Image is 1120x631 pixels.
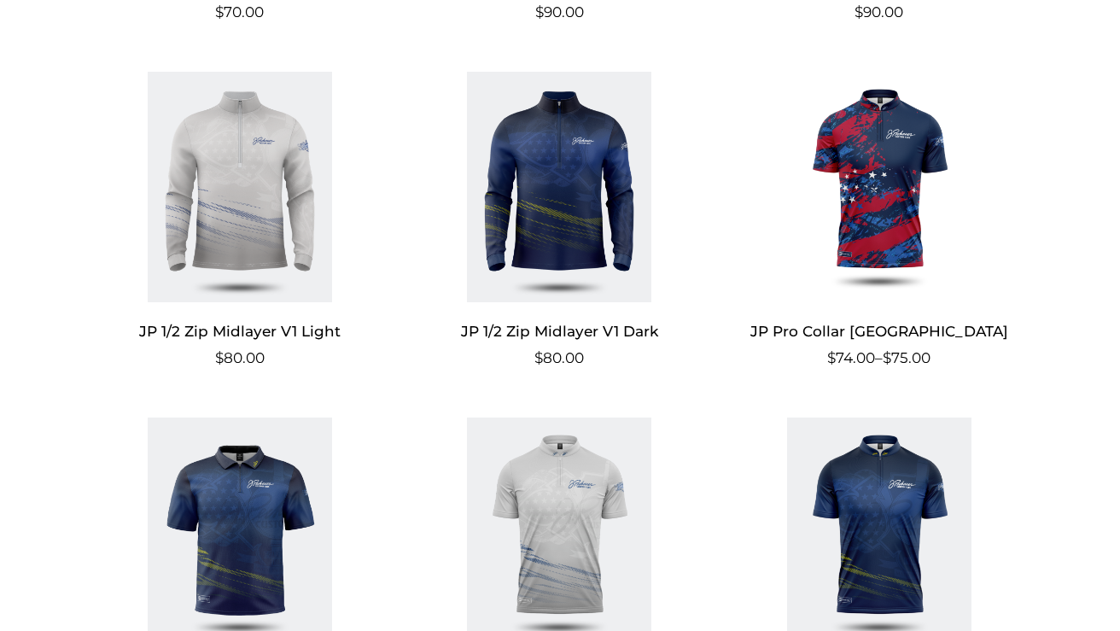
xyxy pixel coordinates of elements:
[855,3,903,20] bdi: 90.00
[737,316,1021,348] h2: JP Pro Collar [GEOGRAPHIC_DATA]
[855,3,863,20] span: $
[97,72,382,302] img: JP 1/2 Zip Midlayer V1 Light
[883,349,930,366] bdi: 75.00
[417,72,702,302] img: JP 1/2 Zip Midlayer V1 Dark
[827,349,836,366] span: $
[883,349,891,366] span: $
[534,349,584,366] bdi: 80.00
[535,3,544,20] span: $
[215,3,264,20] bdi: 70.00
[534,349,543,366] span: $
[97,72,382,370] a: JP 1/2 Zip Midlayer V1 Light $80.00
[97,316,382,348] h2: JP 1/2 Zip Midlayer V1 Light
[737,348,1021,370] span: –
[215,349,224,366] span: $
[215,3,224,20] span: $
[417,72,702,370] a: JP 1/2 Zip Midlayer V1 Dark $80.00
[827,349,875,366] bdi: 74.00
[535,3,584,20] bdi: 90.00
[737,72,1021,370] a: JP Pro Collar [GEOGRAPHIC_DATA] $74.00–$75.00
[737,72,1021,302] img: JP Pro Collar USA
[417,316,702,348] h2: JP 1/2 Zip Midlayer V1 Dark
[215,349,265,366] bdi: 80.00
